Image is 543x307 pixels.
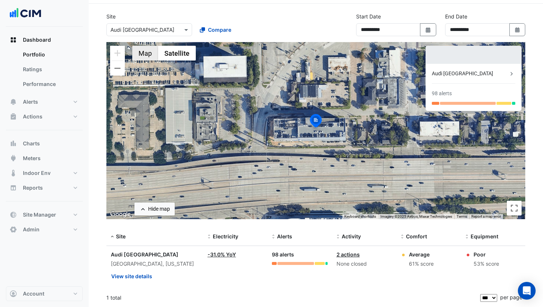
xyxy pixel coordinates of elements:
img: Company Logo [9,6,42,21]
div: Dashboard [6,47,83,94]
button: Dashboard [6,32,83,47]
span: Site Manager [23,211,56,218]
button: Toggle fullscreen view [507,201,522,215]
app-icon: Charts [10,140,17,147]
fa-icon: Select Date [425,27,431,33]
span: Indoor Env [23,169,51,177]
button: Admin [6,222,83,237]
label: Start Date [356,13,381,20]
div: Open Intercom Messenger [518,282,536,300]
button: Meters [6,151,83,166]
app-icon: Dashboard [10,36,17,44]
img: site-pin-selected.svg [308,113,324,131]
span: Alerts [277,233,292,239]
button: Indoor Env [6,166,83,180]
div: 98 alerts [272,251,327,259]
app-icon: Admin [10,226,17,233]
span: Meters [23,155,41,162]
span: Equipment [471,233,498,239]
div: Poor [474,251,499,258]
div: None closed [337,260,392,268]
a: Portfolio [17,47,83,62]
a: -31.0% YoY [208,251,236,258]
span: per page [500,294,522,300]
a: Click to see this area on Google Maps [108,210,133,219]
button: Zoom in [110,46,125,61]
a: Terms [457,214,467,218]
span: Actions [23,113,42,120]
button: Keyboard shortcuts [344,214,376,219]
a: 2 actions [337,251,360,258]
div: Audi [GEOGRAPHIC_DATA] [432,70,508,77]
span: Electricity [213,233,238,239]
button: Site Manager [6,207,83,222]
div: Audi [GEOGRAPHIC_DATA] [111,251,199,258]
button: Alerts [6,94,83,109]
button: Compare [195,23,236,36]
div: 61% score [409,260,434,268]
button: Hide map [134,203,175,215]
span: Dashboard [23,36,51,44]
img: Google [108,210,133,219]
span: Compare [208,26,231,34]
app-icon: Alerts [10,98,17,106]
button: Show satellite imagery [158,46,196,61]
a: Report a map error [471,214,501,218]
button: Account [6,286,83,301]
button: Zoom out [110,61,125,76]
a: Ratings [17,62,83,77]
label: Site [106,13,116,20]
button: Actions [6,109,83,124]
span: Comfort [406,233,427,239]
span: Site [116,233,126,239]
label: End Date [445,13,467,20]
span: Alerts [23,98,38,106]
div: 53% score [474,260,499,268]
span: Admin [23,226,40,233]
app-icon: Indoor Env [10,169,17,177]
div: 98 alerts [432,90,452,97]
div: 1 total [106,289,479,307]
span: Activity [342,233,361,239]
div: [GEOGRAPHIC_DATA], [US_STATE] [111,260,199,268]
button: View site details [111,270,153,283]
span: Reports [23,184,43,192]
app-icon: Meters [10,155,17,162]
button: Reports [6,180,83,195]
fa-icon: Select Date [514,27,521,33]
span: Imagery ©2025 Airbus, Maxar Technologies [380,214,452,218]
span: Account [23,290,44,297]
span: Charts [23,140,40,147]
button: Charts [6,136,83,151]
button: Show street map [132,46,158,61]
div: Average [409,251,434,258]
app-icon: Actions [10,113,17,120]
app-icon: Site Manager [10,211,17,218]
app-icon: Reports [10,184,17,192]
div: Hide map [148,205,170,213]
a: Performance [17,77,83,92]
